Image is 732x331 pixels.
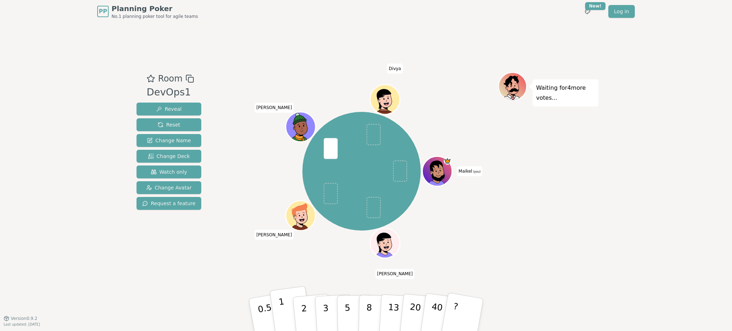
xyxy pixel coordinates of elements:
span: Reveal [156,105,182,113]
span: Click to change your name [254,229,294,239]
span: Click to change your name [375,269,415,279]
span: Change Deck [148,153,190,160]
span: Watch only [151,168,187,176]
span: (you) [472,170,481,173]
button: Reveal [137,103,201,115]
button: Change Avatar [137,181,201,194]
button: Add as favourite [147,72,155,85]
button: Click to change your avatar [423,157,451,185]
button: Change Deck [137,150,201,163]
span: Room [158,72,182,85]
button: Reset [137,118,201,131]
span: Planning Poker [112,4,198,14]
span: Request a feature [142,200,196,207]
a: PPPlanning PokerNo.1 planning poker tool for agile teams [97,4,198,19]
span: Click to change your name [254,103,294,113]
span: Last updated: [DATE] [4,322,40,326]
button: New! [581,5,594,18]
span: Change Name [147,137,191,144]
span: PP [99,7,107,16]
p: Waiting for 4 more votes... [536,83,595,103]
span: Click to change your name [387,63,403,73]
button: Version0.9.2 [4,316,38,321]
span: Maikel is the host [444,157,451,165]
span: Click to change your name [457,166,483,176]
a: Log in [608,5,635,18]
button: Watch only [137,165,201,178]
div: New! [585,2,605,10]
span: Version 0.9.2 [11,316,38,321]
span: Reset [158,121,180,128]
span: No.1 planning poker tool for agile teams [112,14,198,19]
button: Request a feature [137,197,201,210]
button: Change Name [137,134,201,147]
span: Change Avatar [146,184,192,191]
div: DevOps1 [147,85,194,100]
